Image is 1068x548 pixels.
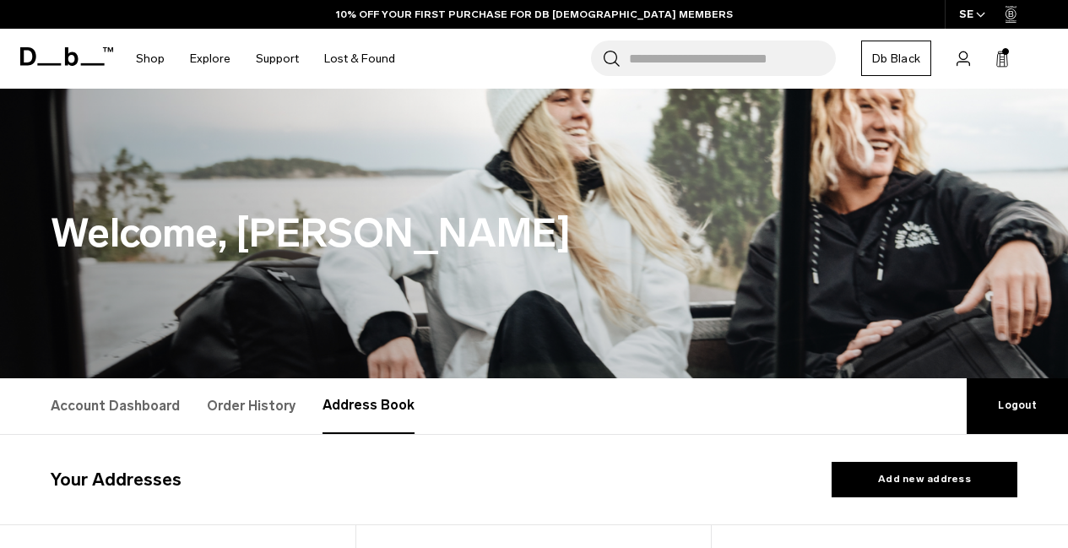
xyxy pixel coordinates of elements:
[51,378,180,434] a: Account Dashboard
[51,203,1017,263] h1: Welcome, [PERSON_NAME]
[861,41,931,76] a: Db Black
[136,29,165,89] a: Shop
[256,29,299,89] a: Support
[51,466,182,493] h4: Your Addresses
[190,29,230,89] a: Explore
[207,378,295,434] a: Order History
[336,7,733,22] a: 10% OFF YOUR FIRST PURCHASE FOR DB [DEMOGRAPHIC_DATA] MEMBERS
[323,378,415,434] a: Address Book
[123,29,408,89] nav: Main Navigation
[967,378,1068,434] a: Logout
[832,462,1017,497] button: Add new address
[324,29,395,89] a: Lost & Found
